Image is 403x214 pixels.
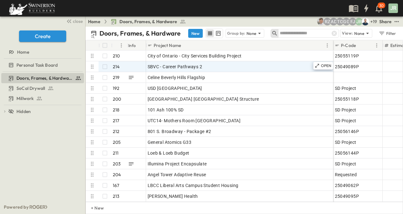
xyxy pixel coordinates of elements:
[113,53,120,59] p: 210
[119,18,177,25] span: Doors, Frames, & Hardware
[111,40,127,50] div: #
[206,30,214,37] button: row view
[8,2,56,15] img: 6c363589ada0b36f064d841b69d3a419a338230e66bb0a533688fa5cc3e9e735.png
[379,18,392,25] div: Share
[321,63,332,68] p: OPEN
[1,48,83,57] a: Home
[113,182,119,189] p: 167
[335,171,357,178] span: Requested
[1,73,84,83] div: Doors, Frames, & Hardwaretest
[113,74,120,81] p: 219
[113,85,120,91] p: 192
[148,150,189,156] span: Loeb & Loeb Budget
[88,18,190,25] nav: breadcrumbs
[227,30,245,37] p: Group by:
[335,117,356,124] span: SD Project
[335,182,359,189] span: 25049062P
[113,193,120,199] p: 213
[113,96,121,102] p: 200
[128,37,136,54] div: Info
[335,53,359,59] span: 25055119P
[16,62,58,68] span: Personal Task Board
[148,128,211,135] span: 801 S. Broadway - Package #2
[330,18,337,25] div: Alyssa De Robertis (aderoberti@swinerton.com)
[354,30,364,37] p: None
[113,150,119,156] p: 211
[335,193,359,199] span: 25049095P
[148,139,192,145] span: General Atomics G33
[91,205,95,211] p: + New
[16,108,31,115] span: Hidden
[16,85,45,91] span: SoCal Drywall
[16,95,34,102] span: Millwork
[99,29,181,38] p: Doors, Frames, & Hardware
[113,117,119,124] p: 217
[335,150,359,156] span: 25056144P
[64,17,84,25] button: close
[114,42,121,49] button: Sort
[388,3,399,14] button: JR
[113,171,121,178] p: 204
[379,3,384,8] p: 30
[127,40,146,50] div: Info
[17,49,29,55] span: Home
[111,18,186,25] a: Doors, Frames, & Hardware
[335,128,359,135] span: 25056146P
[1,93,84,104] div: Millworktest
[182,42,189,49] button: Sort
[1,83,84,93] div: SoCal Drywalltest
[16,75,73,81] span: Doors, Frames, & Hardware
[361,18,369,25] img: Brandon Norcutt (brandon.norcutt@swinerton.com)
[88,18,100,25] a: Home
[113,128,120,135] p: 212
[214,30,222,37] button: kanban view
[393,18,400,25] button: test
[148,85,202,91] span: USD [GEOGRAPHIC_DATA]
[19,30,66,42] button: Create
[388,3,398,13] div: JR
[357,42,364,49] button: Sort
[246,30,257,37] p: None
[148,74,205,81] span: Celine Beverly Hills Flagship
[373,42,381,49] button: Menu
[113,107,120,113] p: 218
[355,18,363,25] div: Joshua Russell (joshua.russell@swinerton.com)
[342,30,353,37] p: View:
[1,74,83,83] a: Doors, Frames, & Hardware
[1,60,84,70] div: Personal Task Boardtest
[1,84,83,93] a: SoCal Drywall
[113,64,120,70] p: 214
[335,85,356,91] span: SD Project
[323,18,331,25] div: Robert Zeilinger (robert.zeilinger@swinerton.com)
[1,94,83,103] a: Millwork
[148,96,259,102] span: [GEOGRAPHIC_DATA] [GEOGRAPHIC_DATA] Structure
[349,18,356,25] div: Francisco J. Sanchez (frsanchez@swinerton.com)
[148,193,198,199] span: [PERSON_NAME] Health
[376,29,398,38] button: Filter
[370,18,377,25] p: + 19
[341,42,356,49] p: P-Code
[342,18,350,25] div: Gerrad Gerber (gerrad.gerber@swinerton.com)
[148,53,242,59] span: City of Ontario - City Services Building Project
[378,30,396,37] div: Filter
[335,161,356,167] span: SD Project
[335,64,359,70] span: 25049089P
[73,18,83,24] span: close
[148,171,206,178] span: Angel Tower Adaptive Reuse
[335,139,356,145] span: SD Project
[205,29,223,38] div: table view
[148,64,202,70] span: SBVC - Career Pathways 2
[113,139,121,145] p: 205
[148,161,207,167] span: Illumina Project Encapsulate
[113,161,121,167] p: 203
[118,42,125,49] button: Menu
[335,107,356,113] span: SD Project
[188,29,203,38] button: New
[323,42,331,49] button: Menu
[148,182,239,189] span: LBCC Liberal Arts Campus Student Housing
[336,18,344,25] div: Travis Osterloh (travis.osterloh@swinerton.com)
[335,96,359,102] span: 25055118P
[154,42,181,49] p: Project Name
[1,61,83,70] a: Personal Task Board
[148,117,241,124] span: UTC14- Mothers Room [GEOGRAPHIC_DATA]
